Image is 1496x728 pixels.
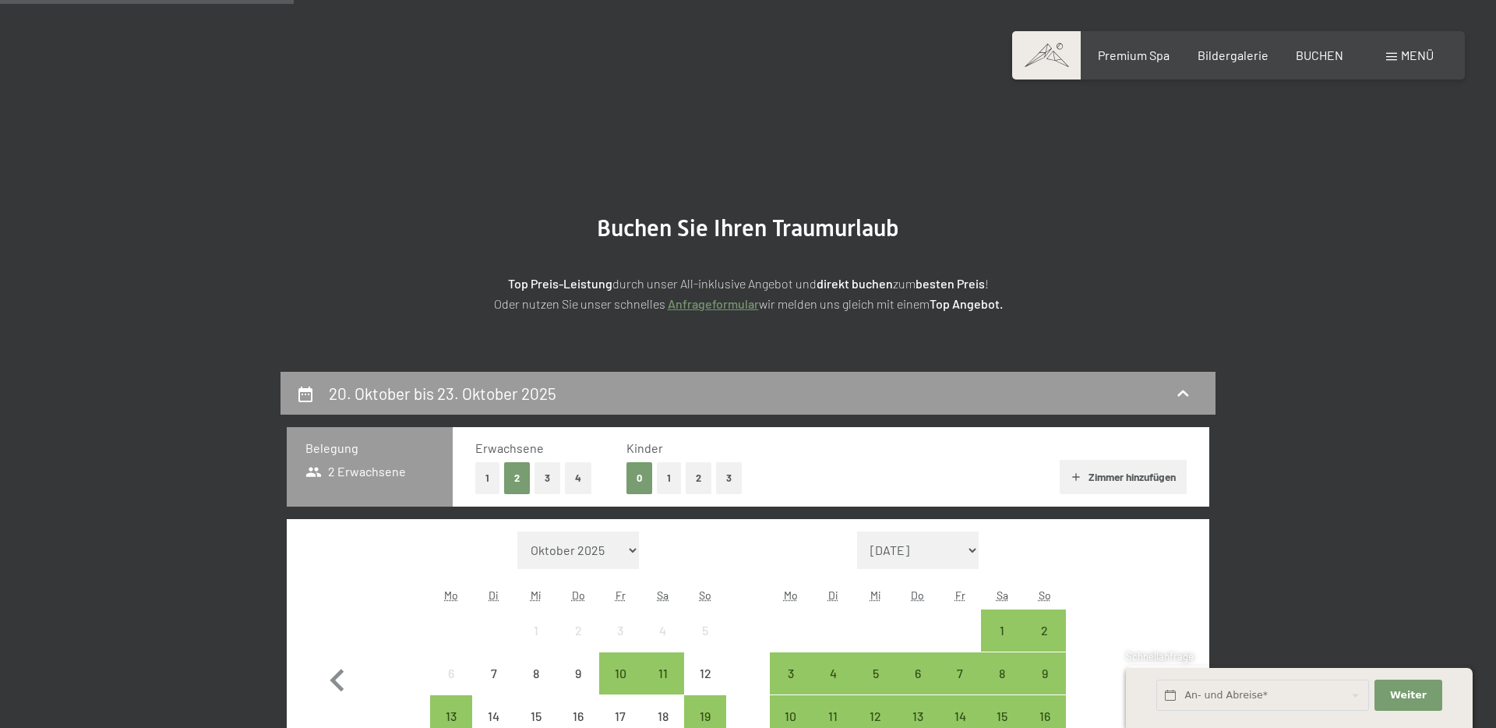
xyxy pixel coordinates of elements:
div: Sat Nov 08 2025 [981,652,1023,694]
div: Anreise nicht möglich [472,652,514,694]
button: 4 [565,462,591,494]
div: 2 [559,624,598,663]
div: 6 [432,667,471,706]
div: Sat Nov 01 2025 [981,610,1023,652]
div: Sat Oct 04 2025 [642,610,684,652]
button: 3 [716,462,742,494]
h2: 20. Oktober bis 23. Oktober 2025 [329,383,556,403]
abbr: Dienstag [489,588,499,602]
div: Anreise möglich [642,652,684,694]
span: Erwachsene [475,440,544,455]
abbr: Samstag [997,588,1008,602]
div: Anreise möglich [812,652,854,694]
div: 9 [559,667,598,706]
div: Anreise nicht möglich [430,652,472,694]
div: Sat Oct 11 2025 [642,652,684,694]
div: Wed Nov 05 2025 [854,652,896,694]
button: 2 [504,462,530,494]
div: Wed Oct 01 2025 [515,610,557,652]
a: BUCHEN [1296,48,1343,62]
div: Thu Oct 09 2025 [557,652,599,694]
abbr: Sonntag [699,588,711,602]
div: Wed Oct 08 2025 [515,652,557,694]
div: Tue Nov 04 2025 [812,652,854,694]
div: Anreise nicht möglich [684,652,726,694]
div: Fri Oct 10 2025 [599,652,641,694]
abbr: Montag [784,588,798,602]
div: Anreise möglich [854,652,896,694]
div: Sun Oct 12 2025 [684,652,726,694]
div: Anreise möglich [770,652,812,694]
div: Anreise nicht möglich [557,652,599,694]
button: 2 [686,462,711,494]
abbr: Donnerstag [572,588,585,602]
span: 2 Erwachsene [305,463,406,480]
abbr: Dienstag [828,588,838,602]
div: Anreise nicht möglich [515,610,557,652]
div: Anreise möglich [1024,652,1066,694]
span: Kinder [626,440,663,455]
a: Premium Spa [1098,48,1170,62]
div: Anreise möglich [981,610,1023,652]
div: Thu Oct 02 2025 [557,610,599,652]
div: Mon Oct 06 2025 [430,652,472,694]
button: Zimmer hinzufügen [1060,460,1187,494]
span: Menü [1401,48,1434,62]
div: Anreise nicht möglich [599,610,641,652]
div: 5 [686,624,725,663]
span: Weiter [1390,688,1427,702]
div: 3 [771,667,810,706]
strong: besten Preis [916,276,985,291]
div: Anreise möglich [939,652,981,694]
div: 4 [813,667,852,706]
div: Mon Nov 03 2025 [770,652,812,694]
abbr: Samstag [657,588,669,602]
a: Bildergalerie [1198,48,1268,62]
div: 2 [1025,624,1064,663]
button: 1 [657,462,681,494]
abbr: Sonntag [1039,588,1051,602]
div: 1 [517,624,556,663]
div: Thu Nov 06 2025 [897,652,939,694]
strong: Top Preis-Leistung [508,276,612,291]
div: Anreise möglich [981,652,1023,694]
div: Fri Oct 03 2025 [599,610,641,652]
div: Anreise nicht möglich [642,610,684,652]
div: Fri Nov 07 2025 [939,652,981,694]
div: Anreise nicht möglich [515,652,557,694]
a: Anfrageformular [668,296,759,311]
div: 1 [983,624,1021,663]
div: 7 [474,667,513,706]
div: 7 [940,667,979,706]
button: 1 [475,462,499,494]
div: Anreise nicht möglich [684,610,726,652]
span: Buchen Sie Ihren Traumurlaub [597,214,899,242]
button: 3 [535,462,560,494]
div: Sun Oct 05 2025 [684,610,726,652]
strong: Top Angebot. [930,296,1003,311]
div: 10 [601,667,640,706]
abbr: Freitag [955,588,965,602]
div: Anreise nicht möglich [557,610,599,652]
abbr: Freitag [616,588,626,602]
button: Weiter [1374,680,1441,712]
div: 6 [898,667,937,706]
h3: Belegung [305,440,434,457]
div: 12 [686,667,725,706]
div: Sun Nov 09 2025 [1024,652,1066,694]
abbr: Donnerstag [911,588,924,602]
div: 11 [644,667,683,706]
div: 8 [517,667,556,706]
p: durch unser All-inklusive Angebot und zum ! Oder nutzen Sie unser schnelles wir melden uns gleich... [358,274,1138,313]
div: 3 [601,624,640,663]
div: Tue Oct 07 2025 [472,652,514,694]
abbr: Mittwoch [870,588,881,602]
button: 0 [626,462,652,494]
strong: direkt buchen [817,276,893,291]
abbr: Mittwoch [531,588,542,602]
div: Anreise möglich [1024,610,1066,652]
span: Schnellanfrage [1126,650,1194,663]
